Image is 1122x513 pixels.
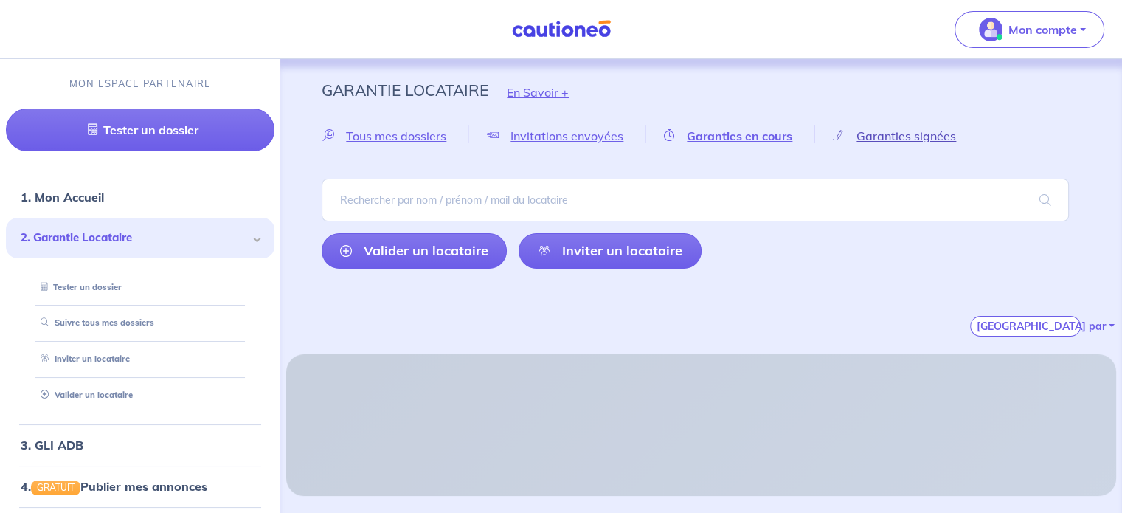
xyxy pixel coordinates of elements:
[970,316,1081,337] button: [GEOGRAPHIC_DATA] par
[322,128,468,142] a: Tous mes dossiers
[346,128,446,143] span: Tous mes dossiers
[69,77,212,91] p: MON ESPACE PARTENAIRE
[687,128,792,143] span: Garanties en cours
[24,383,257,407] div: Valider un locataire
[6,182,274,212] div: 1. Mon Accueil
[814,128,977,142] a: Garanties signées
[21,190,104,204] a: 1. Mon Accueil
[510,128,623,143] span: Invitations envoyées
[24,347,257,371] div: Inviter un locataire
[6,218,274,258] div: 2. Garantie Locataire
[21,230,249,247] span: 2. Garantie Locataire
[645,128,814,142] a: Garanties en cours
[35,354,130,364] a: Inviter un locataire
[519,233,701,269] a: Inviter un locataire
[322,179,1069,221] input: Rechercher par nom / prénom / mail du locataire
[322,233,507,269] a: Valider un locataire
[468,128,645,142] a: Invitations envoyées
[6,430,274,460] div: 3. GLI ADB
[488,71,587,114] button: En Savoir +
[1022,179,1069,221] span: search
[1008,21,1077,38] p: Mon compte
[24,275,257,300] div: Tester un dossier
[35,390,133,400] a: Valider un locataire
[35,317,154,328] a: Suivre tous mes dossiers
[322,77,488,103] p: Garantie Locataire
[955,11,1104,48] button: illu_account_valid_menu.svgMon compte
[979,18,1002,41] img: illu_account_valid_menu.svg
[21,438,83,452] a: 3. GLI ADB
[856,128,956,143] span: Garanties signées
[6,109,274,151] a: Tester un dossier
[506,20,617,38] img: Cautioneo
[6,472,274,501] div: 4.GRATUITPublier mes annonces
[24,311,257,335] div: Suivre tous mes dossiers
[35,282,122,292] a: Tester un dossier
[21,479,207,494] a: 4.GRATUITPublier mes annonces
